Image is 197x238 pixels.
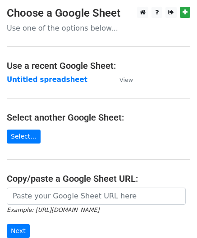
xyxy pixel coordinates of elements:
a: Select... [7,130,41,144]
h4: Select another Google Sheet: [7,112,190,123]
h3: Choose a Google Sheet [7,7,190,20]
input: Paste your Google Sheet URL here [7,188,186,205]
input: Next [7,224,30,238]
h4: Use a recent Google Sheet: [7,60,190,71]
p: Use one of the options below... [7,23,190,33]
small: View [119,76,133,83]
h4: Copy/paste a Google Sheet URL: [7,173,190,184]
a: Untitled spreadsheet [7,76,87,84]
small: Example: [URL][DOMAIN_NAME] [7,207,99,213]
a: View [110,76,133,84]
